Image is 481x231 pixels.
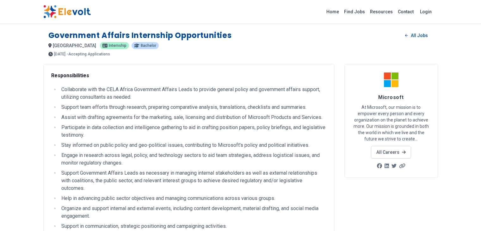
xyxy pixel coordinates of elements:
[59,114,326,121] li: Assist with drafting agreements for the marketing, sale, licensing and distribution of Microsoft ...
[395,7,416,17] a: Contact
[400,31,433,40] a: All Jobs
[59,103,326,111] li: Support team efforts through research, preparing comparative analysis, translations, checklists a...
[54,52,65,56] span: [DATE]
[59,86,326,101] li: Collaborate with the CELA Africa Government Affairs Leads to provide general policy and governmen...
[43,5,91,18] img: Elevolt
[378,94,404,100] span: Microsoft
[371,146,411,159] a: All Careers
[59,141,326,149] li: Stay informed on public policy and geo-political issues, contributing to Microsoft’s policy and p...
[59,124,326,139] li: Participate in data collection and intelligence gathering to aid in crafting position papers, pol...
[342,7,367,17] a: Find Jobs
[51,72,89,78] strong: Responsibilities
[59,195,326,202] li: Help in advancing public sector objectives and managing communications across various groups.
[324,7,342,17] a: Home
[59,205,326,220] li: Organize and support internal and external events, including content development, material drafti...
[59,222,326,230] li: Support in communication, strategic positioning and campaigning activities.
[48,30,232,41] h1: Government Affairs Internship Opportunities
[141,44,156,47] span: Bachelor
[67,52,110,56] p: - Accepting Applications
[383,72,399,88] img: Microsoft
[367,7,395,17] a: Resources
[53,43,96,48] span: [GEOGRAPHIC_DATA]
[109,44,126,47] span: internship
[59,169,326,192] li: Support Government Affairs Leads as necessary in managing internal stakeholders as well as extern...
[59,152,326,167] li: Engage in research across legal, policy, and technology sectors to aid team strategies, address l...
[416,5,435,18] a: Login
[352,104,430,142] p: At Microsoft, our mission is to empower every person and every organization on the planet to achi...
